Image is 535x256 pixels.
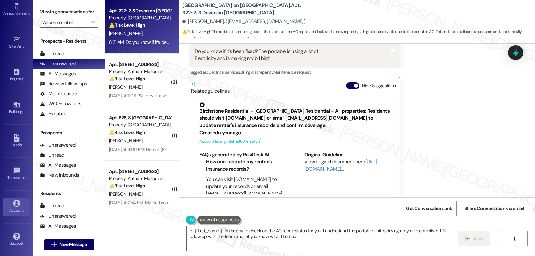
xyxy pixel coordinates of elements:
[109,114,171,121] div: Apt. 828, 8 [GEOGRAPHIC_DATA]
[109,93,531,99] div: [DATE] at 11:08 PM: Hey! I have a leak in my living room ceiling, i put a towel down when I came ...
[109,68,171,75] div: Property: Anthem Mesquite
[109,129,145,135] strong: ⚠️ Risk Level: High
[206,176,285,205] li: You can visit [DOMAIN_NAME] to update your records or email [EMAIL_ADDRESS][DOMAIN_NAME] for help.
[195,48,318,62] div: Do you know if it's been fixed? The portable is using a lot of Electricity and is making my bill ...
[33,190,105,197] div: Residents
[402,201,456,216] button: Get Conversation Link
[23,76,24,80] span: •
[109,61,171,68] div: Apt. [STREET_ADDRESS]
[109,146,363,152] div: [DATE] at 8:06 PM: Hello is [PERSON_NAME]. Need check the kitchen sink is leaking my apartment is...
[40,172,79,179] div: New Inbounds
[40,212,76,220] div: Unanswered
[59,241,87,248] span: New Message
[182,29,211,34] strong: ⚠️ Risk Level: High
[109,200,203,206] div: [DATE] at 7:54 PM: My bathroom ceiling is leaking
[109,84,142,90] span: [PERSON_NAME]
[44,239,94,250] button: New Message
[3,99,30,117] a: Buildings
[40,90,77,97] div: Maintenance
[362,82,396,89] label: Hide Suggestions
[24,43,25,48] span: •
[43,17,87,28] input: All communities
[199,151,269,158] b: FAQs generated by ResiDesk AI
[3,33,30,52] a: Site Visit •
[33,38,105,45] div: Prospects + Residents
[460,201,528,216] button: Share Conversation via email
[26,174,27,179] span: •
[109,121,171,129] div: Property: [GEOGRAPHIC_DATA]
[40,80,87,87] div: Review follow-ups
[109,30,142,36] span: [PERSON_NAME]
[464,205,524,212] span: Share Conversation via email
[40,142,76,149] div: Unanswered
[3,165,30,183] a: Templates •
[304,158,377,172] a: [URL][DOMAIN_NAME]…
[240,69,273,75] span: Billing discrepancy ,
[40,7,98,17] label: Viewing conversations for
[3,132,30,150] a: Leads
[465,236,470,241] i: 
[199,138,390,145] div: Account level guideline ( 66 % match)
[40,152,64,159] div: Unread
[109,168,171,175] div: Apt. [STREET_ADDRESS]
[199,102,390,129] div: Birchstone Residential - [GEOGRAPHIC_DATA] Residential - All properties: Residents should visit [...
[304,151,344,158] b: Original Guideline
[109,22,145,28] strong: ⚠️ Risk Level: High
[109,14,171,21] div: Property: [GEOGRAPHIC_DATA] on [GEOGRAPHIC_DATA]
[40,162,76,169] div: All Messages
[109,7,171,14] div: Apt. 322~2, 3 Devon on [GEOGRAPHIC_DATA]
[40,202,64,209] div: Unread
[3,66,30,84] a: Insights •
[512,236,517,241] i: 
[199,129,390,136] div: Created a year ago
[109,183,145,189] strong: ⚠️ Risk Level: High
[187,226,453,251] textarea: Hi {{first_name}}! I'm happy to check on the AC repair status for you. I understand the portable ...
[109,191,142,197] span: [PERSON_NAME]
[109,175,171,182] div: Property: Anthem Mesquite
[40,223,76,230] div: All Messages
[3,231,30,249] a: Support
[182,2,316,16] b: [GEOGRAPHIC_DATA] on [GEOGRAPHIC_DATA]: Apt. 322~2, 3 Devon on [GEOGRAPHIC_DATA]
[40,110,66,117] div: Escalate
[109,138,142,144] span: [PERSON_NAME]
[33,129,105,136] div: Prospects
[191,82,230,95] div: Related guidelines
[109,76,145,82] strong: ⚠️ Risk Level: High
[273,69,311,75] span: Maintenance request
[30,10,31,15] span: •
[206,158,285,173] li: How can I update my renter's insurance records?
[182,28,535,43] span: : The resident is inquiring about the status of the AC repair and leak, and is now reporting a hi...
[40,60,76,67] div: Unanswered
[304,158,390,173] div: View original document here
[51,242,57,247] i: 
[40,50,64,57] div: Unread
[91,20,95,25] i: 
[40,70,76,77] div: All Messages
[472,235,483,242] span: Send
[208,69,240,75] span: Electrical services ,
[109,39,310,45] div: 8:31 AM: Do you know if it's been fixed? The portable is using a lot of Electricity and is making...
[458,231,490,246] button: Send
[189,67,400,77] div: Tagged as:
[406,205,452,212] span: Get Conversation Link
[40,100,81,107] div: WO Follow-ups
[182,18,305,25] div: [PERSON_NAME]. ([EMAIL_ADDRESS][DOMAIN_NAME])
[3,198,30,216] a: Account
